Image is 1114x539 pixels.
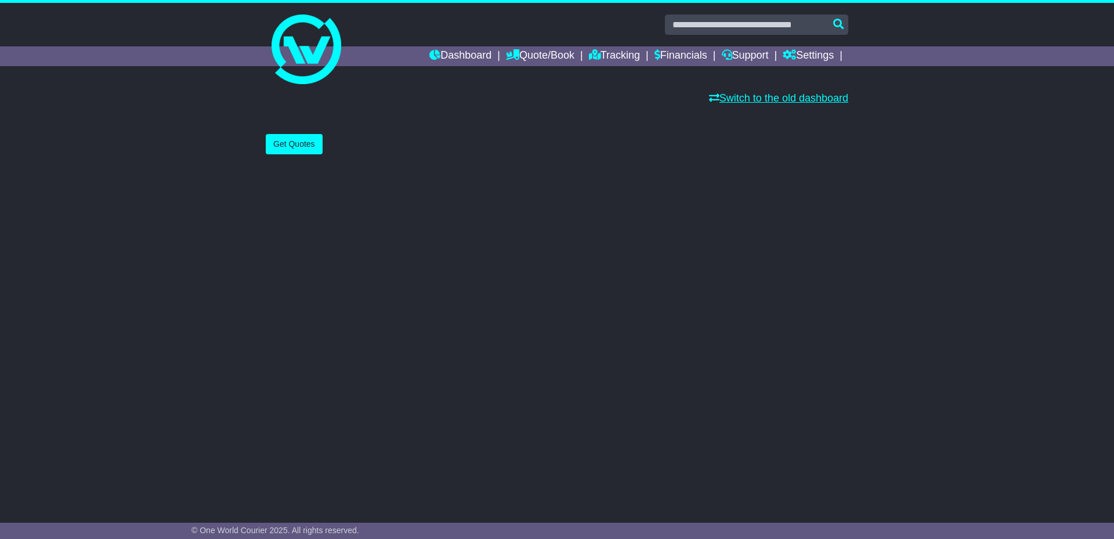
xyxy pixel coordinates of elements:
[191,526,359,535] span: © One World Courier 2025. All rights reserved.
[429,46,491,66] a: Dashboard
[783,46,834,66] a: Settings
[266,134,323,154] button: Get Quotes
[709,92,848,104] a: Switch to the old dashboard
[589,46,640,66] a: Tracking
[722,46,769,66] a: Support
[654,46,707,66] a: Financials
[506,46,574,66] a: Quote/Book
